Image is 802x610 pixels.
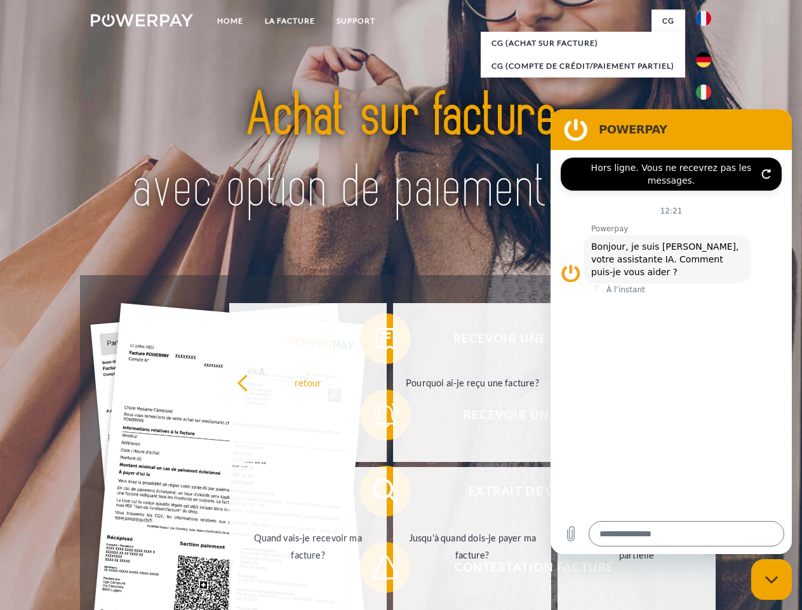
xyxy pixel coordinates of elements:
[401,529,544,564] div: Jusqu'à quand dois-je payer ma facture?
[652,10,685,32] a: CG
[254,10,326,32] a: LA FACTURE
[206,10,254,32] a: Home
[751,559,792,600] iframe: Bouton de lancement de la fenêtre de messagerie, conversation en cours
[696,85,711,100] img: it
[551,109,792,554] iframe: Fenêtre de messagerie
[696,52,711,67] img: de
[401,374,544,391] div: Pourquoi ai-je reçu une facture?
[481,32,685,55] a: CG (achat sur facture)
[696,11,711,26] img: fr
[237,374,380,391] div: retour
[481,55,685,78] a: CG (Compte de crédit/paiement partiel)
[91,14,193,27] img: logo-powerpay-white.svg
[326,10,386,32] a: Support
[237,529,380,564] div: Quand vais-je recevoir ma facture?
[121,61,681,243] img: title-powerpay_fr.svg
